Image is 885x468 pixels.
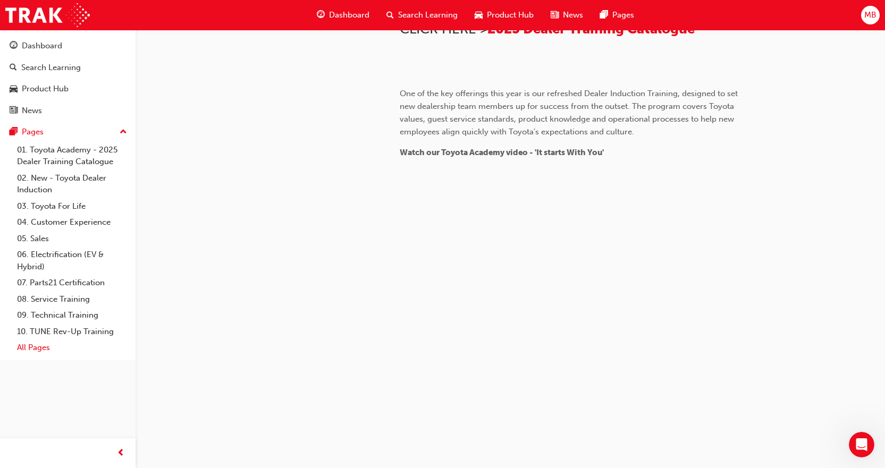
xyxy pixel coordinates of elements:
[4,79,131,99] a: Product Hub
[22,83,69,95] div: Product Hub
[21,62,81,74] div: Search Learning
[542,4,592,26] a: news-iconNews
[466,4,542,26] a: car-iconProduct Hub
[475,8,483,22] span: car-icon
[5,3,90,27] img: Trak
[10,84,18,94] span: car-icon
[10,127,18,137] span: pages-icon
[861,6,880,24] button: MB
[13,198,131,215] a: 03. Toyota For Life
[13,231,131,247] a: 05. Sales
[10,63,17,73] span: search-icon
[378,4,466,26] a: search-iconSearch Learning
[4,122,131,142] button: Pages
[13,214,131,231] a: 04. Customer Experience
[600,8,608,22] span: pages-icon
[13,170,131,198] a: 02. New - Toyota Dealer Induction
[22,105,42,117] div: News
[13,275,131,291] a: 07. Parts21 Certification
[400,148,604,157] span: Watch our Toyota Academy video - 'It starts With You'
[4,58,131,78] a: Search Learning
[22,40,62,52] div: Dashboard
[400,21,487,37] span: CLICK HERE >
[13,324,131,340] a: 10. TUNE Rev-Up Training
[4,34,131,122] button: DashboardSearch LearningProduct HubNews
[400,89,740,137] span: One of the key offerings this year is our refreshed Dealer Induction Training, designed to set ne...
[10,41,18,51] span: guage-icon
[592,4,643,26] a: pages-iconPages
[308,4,378,26] a: guage-iconDashboard
[864,9,876,21] span: MB
[13,291,131,308] a: 08. Service Training
[398,9,458,21] span: Search Learning
[317,8,325,22] span: guage-icon
[13,339,131,356] a: All Pages
[22,126,44,138] div: Pages
[612,9,634,21] span: Pages
[849,432,874,457] iframe: Intercom live chat
[329,9,369,21] span: Dashboard
[13,142,131,170] a: 01. Toyota Academy - 2025 Dealer Training Catalogue
[120,125,127,139] span: up-icon
[551,8,559,22] span: news-icon
[4,101,131,121] a: News
[117,447,125,460] span: prev-icon
[13,246,131,275] a: 06. Electrification (EV & Hybrid)
[487,9,534,21] span: Product Hub
[487,21,695,37] a: 2025 Dealer Training Catalogue
[386,8,394,22] span: search-icon
[563,9,583,21] span: News
[13,307,131,324] a: 09. Technical Training
[10,106,18,116] span: news-icon
[4,36,131,56] a: Dashboard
